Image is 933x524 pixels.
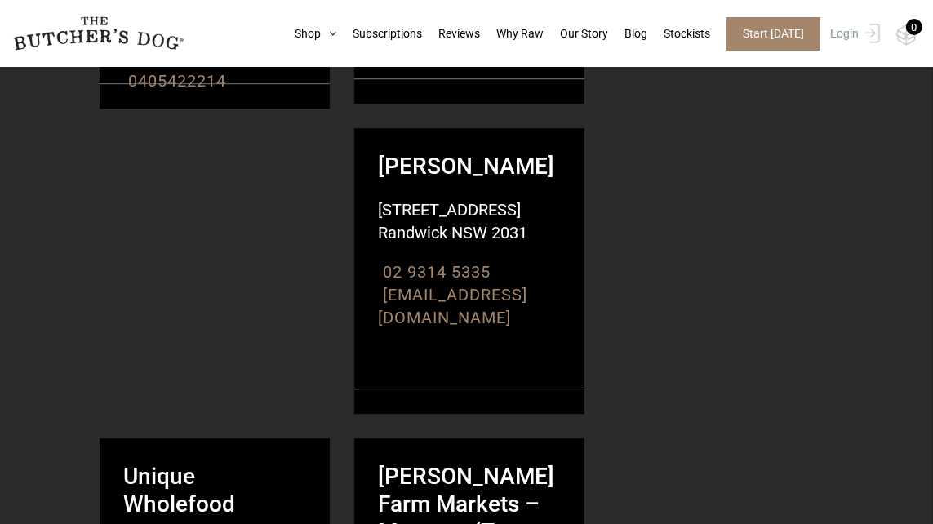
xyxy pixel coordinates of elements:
a: Subscriptions [336,25,422,42]
a: Shop [278,25,336,42]
a: Why Raw [480,25,544,42]
a: Our Story [544,25,608,42]
span: Randwick NSW 2031 [354,221,550,244]
strong: Unique Wholefood [100,438,330,518]
div: 0 [906,19,922,35]
a: 0405422214 [129,71,227,91]
span: : [100,69,295,92]
span: : [354,283,550,329]
a: Reviews [422,25,480,42]
a: Stockists [647,25,710,42]
a: [EMAIL_ADDRESS][DOMAIN_NAME] [379,285,528,327]
span: : [354,260,550,283]
a: 02 9314 5335 [384,262,491,282]
a: Login [826,17,880,51]
span: [STREET_ADDRESS] [354,198,550,221]
strong: [PERSON_NAME] [354,128,584,180]
img: TBD_Cart-Empty.png [896,24,917,46]
a: Start [DATE] [710,17,826,51]
span: Start [DATE] [726,17,820,51]
a: Blog [608,25,647,42]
